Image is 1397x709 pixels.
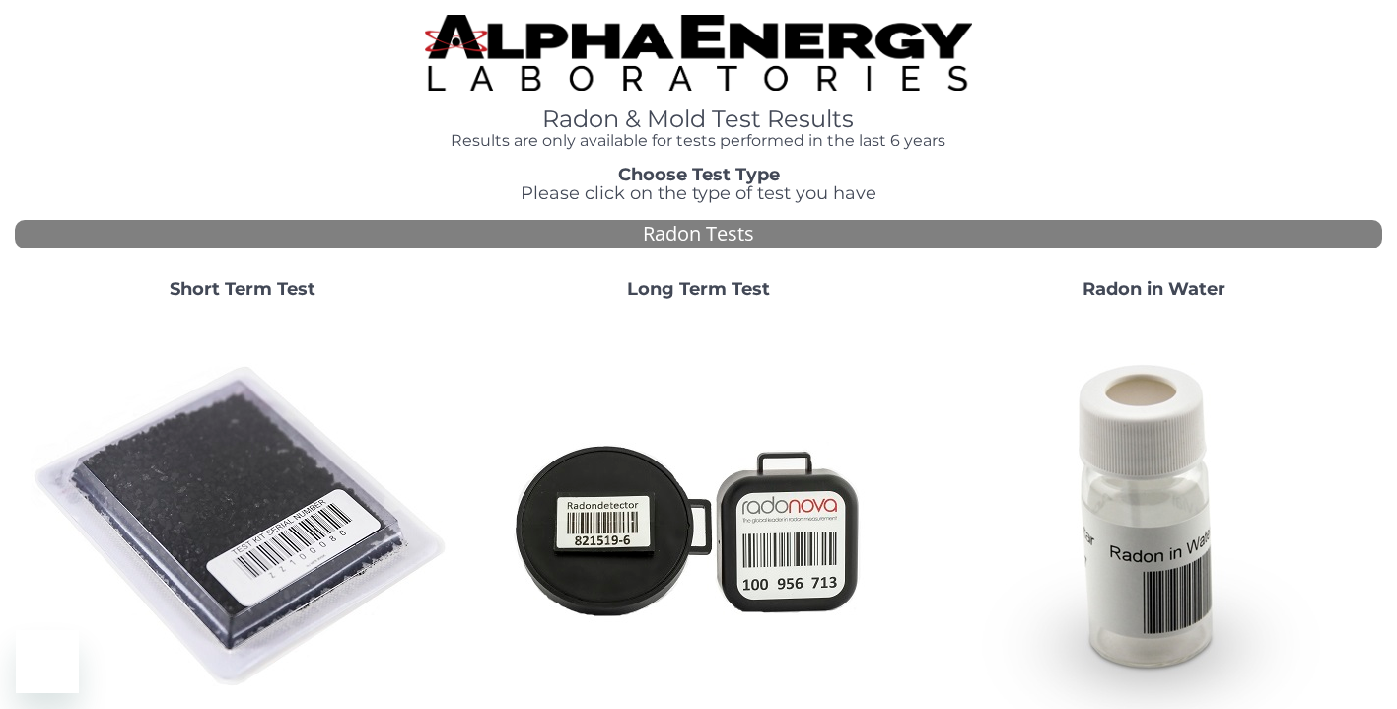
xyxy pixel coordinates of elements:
h1: Radon & Mold Test Results [425,106,972,132]
strong: Choose Test Type [618,164,780,185]
h4: Results are only available for tests performed in the last 6 years [425,132,972,150]
img: TightCrop.jpg [425,15,972,91]
strong: Short Term Test [170,278,315,300]
span: Please click on the type of test you have [521,182,876,204]
strong: Radon in Water [1083,278,1225,300]
div: Radon Tests [15,220,1382,248]
iframe: Button to launch messaging window [16,630,79,693]
strong: Long Term Test [627,278,770,300]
